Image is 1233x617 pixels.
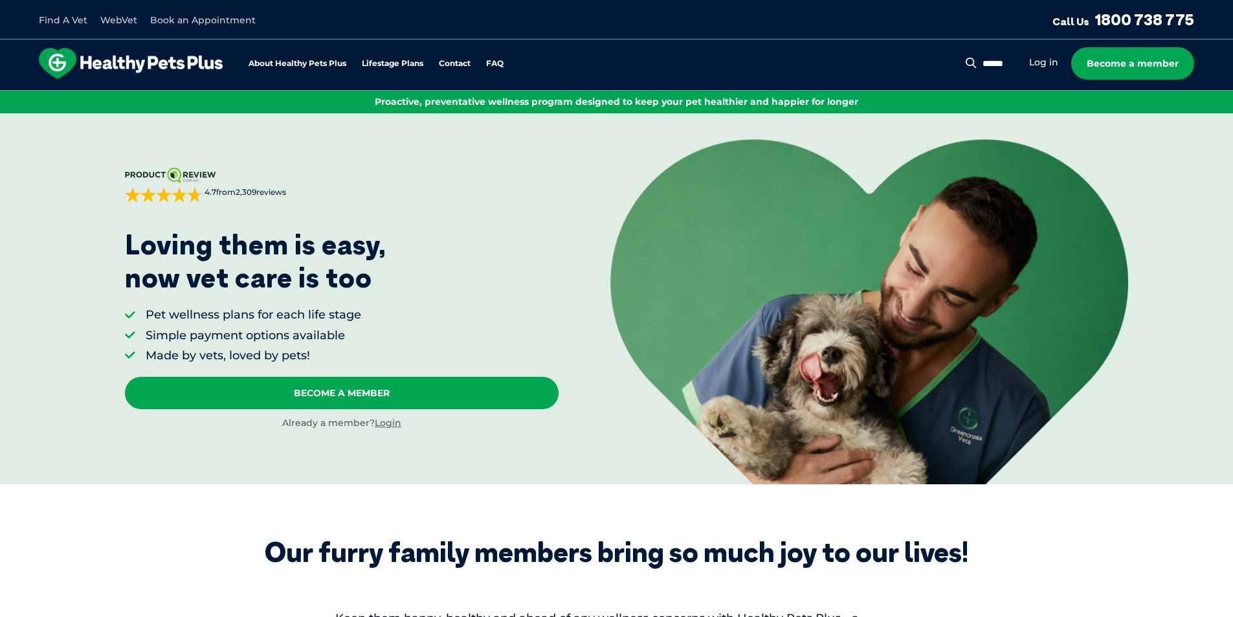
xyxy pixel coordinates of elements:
a: About Healthy Pets Plus [249,60,346,68]
li: Pet wellness plans for each life stage [146,307,361,323]
a: Lifestage Plans [362,60,423,68]
li: Simple payment options available [146,328,361,344]
div: Already a member? [125,417,559,430]
a: WebVet [100,14,137,26]
a: Book an Appointment [150,14,256,26]
a: Log in [1029,56,1058,69]
a: Find A Vet [39,14,87,26]
a: Call Us1800 738 775 [1052,10,1194,29]
a: Become A Member [125,377,559,409]
p: Loving them is easy, now vet care is too [125,229,386,294]
img: hpp-logo [39,48,223,79]
button: Search [963,56,979,69]
div: 4.7 out of 5 stars [125,187,203,203]
span: from [203,187,286,198]
a: 4.7from2,309reviews [125,168,559,203]
strong: 4.7 [205,187,216,197]
img: <p>Loving them is easy, <br /> now vet care is too</p> [610,139,1128,484]
span: Proactive, preventative wellness program designed to keep your pet healthier and happier for longer [375,96,858,107]
span: 2,309 reviews [236,187,286,197]
div: Our furry family members bring so much joy to our lives! [265,536,968,568]
span: Call Us [1052,15,1089,28]
a: Become a member [1071,47,1194,80]
a: Contact [439,60,471,68]
a: FAQ [486,60,504,68]
li: Made by vets, loved by pets! [146,348,361,364]
a: Login [375,417,401,429]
